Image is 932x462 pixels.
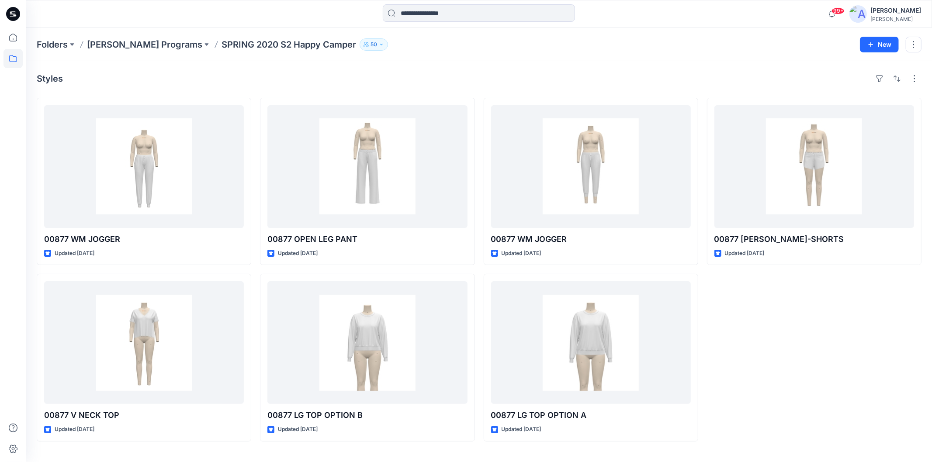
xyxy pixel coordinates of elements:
[860,37,899,52] button: New
[267,233,467,245] p: 00877 OPEN LEG PANT
[849,5,867,23] img: avatar
[502,425,541,434] p: Updated [DATE]
[491,105,691,228] a: 00877 WM JOGGER
[267,105,467,228] a: 00877 OPEN LEG PANT
[278,425,318,434] p: Updated [DATE]
[55,425,94,434] p: Updated [DATE]
[491,281,691,404] a: 00877 LG TOP OPTION A
[44,233,244,245] p: 00877 WM JOGGER
[44,409,244,421] p: 00877 V NECK TOP
[267,281,467,404] a: 00877 LG TOP OPTION B
[491,233,691,245] p: 00877 WM JOGGER
[360,38,388,51] button: 50
[267,409,467,421] p: 00877 LG TOP OPTION B
[44,105,244,228] a: 00877 WM JOGGER
[55,249,94,258] p: Updated [DATE]
[832,7,845,14] span: 99+
[725,249,765,258] p: Updated [DATE]
[222,38,356,51] p: SPRING 2020 S2 Happy Camper
[870,5,921,16] div: [PERSON_NAME]
[278,249,318,258] p: Updated [DATE]
[37,73,63,84] h4: Styles
[87,38,202,51] a: [PERSON_NAME] Programs
[870,16,921,22] div: [PERSON_NAME]
[37,38,68,51] a: Folders
[502,249,541,258] p: Updated [DATE]
[371,40,377,49] p: 50
[714,105,914,228] a: 00877 WM SMOCK-SHORTS
[44,281,244,404] a: 00877 V NECK TOP
[714,233,914,245] p: 00877 [PERSON_NAME]-SHORTS
[491,409,691,421] p: 00877 LG TOP OPTION A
